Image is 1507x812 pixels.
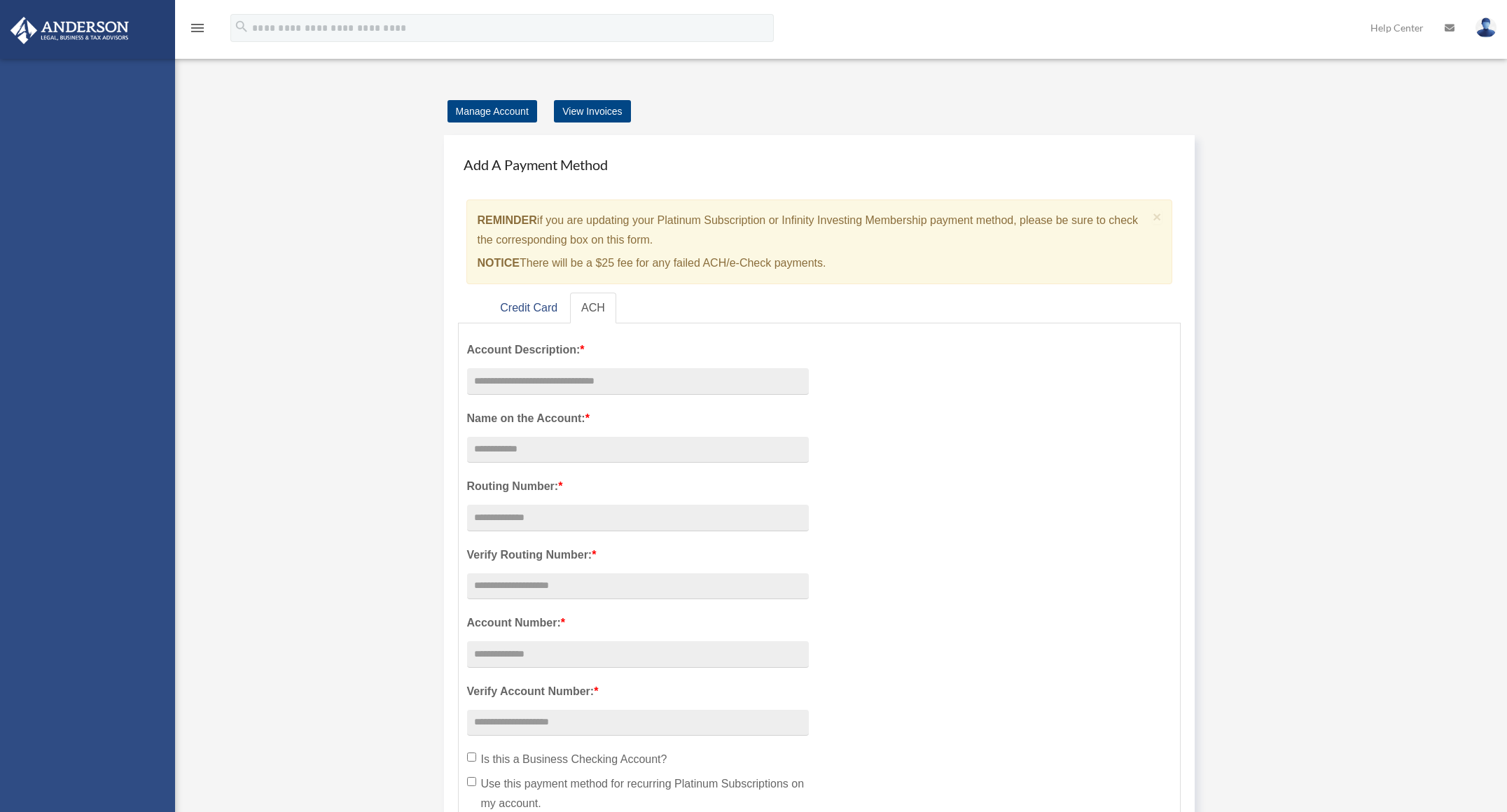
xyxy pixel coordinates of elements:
[554,100,630,122] a: View Invoices
[1153,209,1162,225] span: ×
[467,613,809,633] label: Account Number:
[467,777,476,786] input: Use this payment method for recurring Platinum Subscriptions on my account.
[1475,17,1496,38] img: User Pic
[189,20,206,36] i: menu
[478,257,520,269] strong: NOTICE
[478,253,1148,273] p: There will be a $25 fee for any failed ACH/e-Check payments.
[466,199,1173,284] div: if you are updating your Platinum Subscription or Infinity Investing Membership payment method, p...
[478,214,537,226] strong: REMINDER
[189,24,206,36] a: menu
[458,149,1181,180] h4: Add A Payment Method
[467,409,809,428] label: Name on the Account:
[467,340,809,360] label: Account Description:
[447,100,537,122] a: Manage Account
[489,293,569,324] a: Credit Card
[234,19,249,34] i: search
[467,477,809,496] label: Routing Number:
[467,752,476,762] input: Is this a Business Checking Account?
[467,545,809,565] label: Verify Routing Number:
[467,750,809,769] label: Is this a Business Checking Account?
[467,682,809,701] label: Verify Account Number:
[570,293,616,324] a: ACH
[6,17,133,44] img: Anderson Advisors Platinum Portal
[1153,209,1162,224] button: Close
